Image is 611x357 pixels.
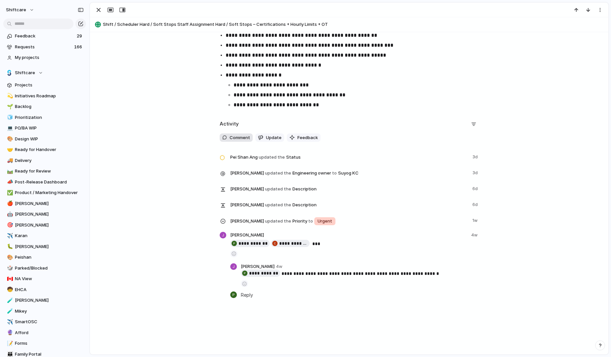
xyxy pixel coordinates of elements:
a: 🌱Backlog [3,102,86,112]
button: 💫 [6,93,13,99]
a: ✈️SmartOSC [3,317,86,327]
span: Pei Shan Ang [230,154,258,161]
span: 29 [77,33,83,39]
button: 🤖 [6,211,13,218]
div: ✈️ [7,232,12,240]
span: updated the [259,154,285,161]
span: 3d [472,168,479,176]
span: Suyog KC [338,170,359,177]
div: 🤝 [7,146,12,154]
span: Ready for Review [15,168,84,175]
span: [PERSON_NAME] [15,211,84,218]
button: Shiftcare [3,68,86,78]
span: [PERSON_NAME] [241,263,275,270]
span: Ready for Handover [15,146,84,153]
a: 📝Forms [3,338,86,348]
button: Feedback [287,133,321,142]
a: ✈️Karan [3,231,86,241]
h2: Activity [220,120,239,128]
div: 🧒 [7,286,12,293]
button: 🧪 [6,308,13,315]
a: My projects [3,53,86,63]
span: Status [230,152,468,162]
span: SmartOSC [15,319,84,325]
div: 🤖 [7,211,12,218]
span: Comment [230,134,250,141]
button: 🧒 [6,286,13,293]
span: Mikey [15,308,84,315]
span: [PERSON_NAME] [230,232,264,238]
button: 🇨🇦 [6,276,13,282]
a: 🎯[PERSON_NAME] [3,220,86,230]
a: Projects [3,80,86,90]
div: 🎯 [7,221,12,229]
a: 🧒EHCA [3,285,86,295]
span: Delivery [15,157,84,164]
span: 1w [472,216,479,224]
a: 🧊Prioritization [3,113,86,123]
span: Prioritization [15,114,84,121]
span: Urgent [318,218,332,225]
span: Description [230,200,468,209]
a: 📣Post-Release Dashboard [3,177,86,187]
span: updated the [265,202,291,208]
span: Shift / Scheduler Hard / Soft Stops Staff Assignment Hard / Soft Stops – Certifications + Hourly ... [103,21,605,28]
a: 🎨Design WIP [3,134,86,144]
span: Reply [241,291,253,298]
button: 🛤️ [6,168,13,175]
button: Update [255,133,284,142]
span: 3d [472,152,479,160]
a: 🎲Parked/Blocked [3,263,86,273]
span: Afford [15,330,84,336]
div: 🛤️ [7,168,12,175]
span: 4w [471,232,479,238]
a: 🧪Mikey [3,306,86,316]
button: 💻 [6,125,13,131]
div: 🚚Delivery [3,156,86,166]
span: 166 [74,44,83,50]
a: 🔮Afford [3,328,86,338]
span: Priority [230,216,468,226]
div: 🎨 [7,254,12,261]
div: 🚚 [7,157,12,164]
div: 🍎 [7,200,12,207]
span: Design WIP [15,136,84,142]
div: 🧪 [7,307,12,315]
button: ✈️ [6,319,13,325]
span: 6d [472,184,479,192]
span: [PERSON_NAME] [230,186,264,192]
span: [PERSON_NAME] [230,170,264,177]
span: Update [266,134,282,141]
button: 📣 [6,179,13,185]
span: Forms [15,340,84,347]
div: 🧪[PERSON_NAME] [3,295,86,305]
span: Parked/Blocked [15,265,84,272]
div: 💻PO/BA WIP [3,123,86,133]
a: 🤝Ready for Handover [3,145,86,155]
a: 🛤️Ready for Review [3,166,86,176]
a: 🍎[PERSON_NAME] [3,199,86,209]
button: 🎯 [6,222,13,229]
span: Post-Release Dashboard [15,179,84,185]
button: 🧊 [6,114,13,121]
span: My projects [15,54,84,61]
div: 🎨Peishan [3,252,86,262]
div: 🎲 [7,264,12,272]
a: 🇨🇦NA View [3,274,86,284]
span: Peishan [15,254,84,261]
span: updated the [265,186,291,192]
div: ✅Product / Marketing Handover [3,188,86,198]
div: 💻 [7,125,12,132]
div: ✈️ [7,318,12,326]
button: shiftcare [3,5,38,15]
a: 🐛[PERSON_NAME] [3,242,86,252]
button: ✈️ [6,232,13,239]
span: shiftcare [6,7,26,13]
span: [PERSON_NAME] [15,222,84,229]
